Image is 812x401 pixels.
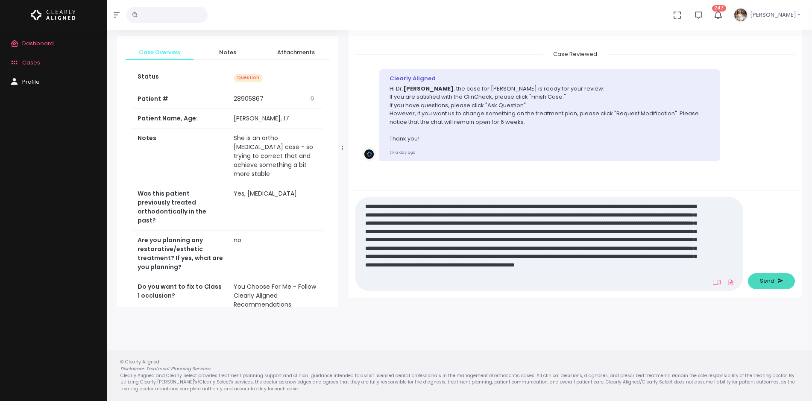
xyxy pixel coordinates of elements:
[31,6,76,24] img: Logo Horizontal
[269,48,323,57] span: Attachments
[403,85,454,93] b: [PERSON_NAME]
[229,231,323,277] td: no
[229,109,323,129] td: [PERSON_NAME], 17
[750,11,796,19] span: [PERSON_NAME]
[132,67,229,89] th: Status
[132,184,229,231] th: Was this patient previously treated orthodontically in the past?
[390,74,709,83] div: Clearly Aligned
[22,39,54,47] span: Dashboard
[22,78,40,86] span: Profile
[229,129,323,184] td: She is an ortho [MEDICAL_DATA] case - so trying to correct that and achieve something a bit more ...
[543,47,607,61] span: Case Reviewed
[132,277,229,315] th: Do you want to fix to Class 1 occlusion?
[748,273,795,289] button: Send
[132,89,229,109] th: Patient #
[234,74,263,82] span: Question
[200,48,255,57] span: Notes
[711,279,722,286] a: Add Loom Video
[355,42,795,182] div: scrollable content
[726,275,736,290] a: Add Files
[229,89,323,109] td: 28905867
[132,109,229,129] th: Patient Name, Age:
[760,277,774,285] span: Send
[390,149,415,155] small: a day ago
[132,129,229,184] th: Notes
[229,184,323,231] td: Yes, [MEDICAL_DATA]
[22,59,40,67] span: Cases
[733,7,748,23] img: Header Avatar
[229,277,323,315] td: You Choose For Me - Follow Clearly Aligned Recommendations
[120,366,210,372] em: Disclaimer: Treatment Planning Services
[112,359,807,392] div: © Clearly Aligned Clearly Aligned and Clearly Select provides treatment planning support and clin...
[712,5,726,12] span: 247
[132,231,229,277] th: Are you planning any restorative/esthetic treatment? If yes, what are you planning?
[390,85,709,143] p: Hi Dr. , the case for [PERSON_NAME] is ready for your review. If you are satisfied with the ClinC...
[132,48,187,57] span: Case Overview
